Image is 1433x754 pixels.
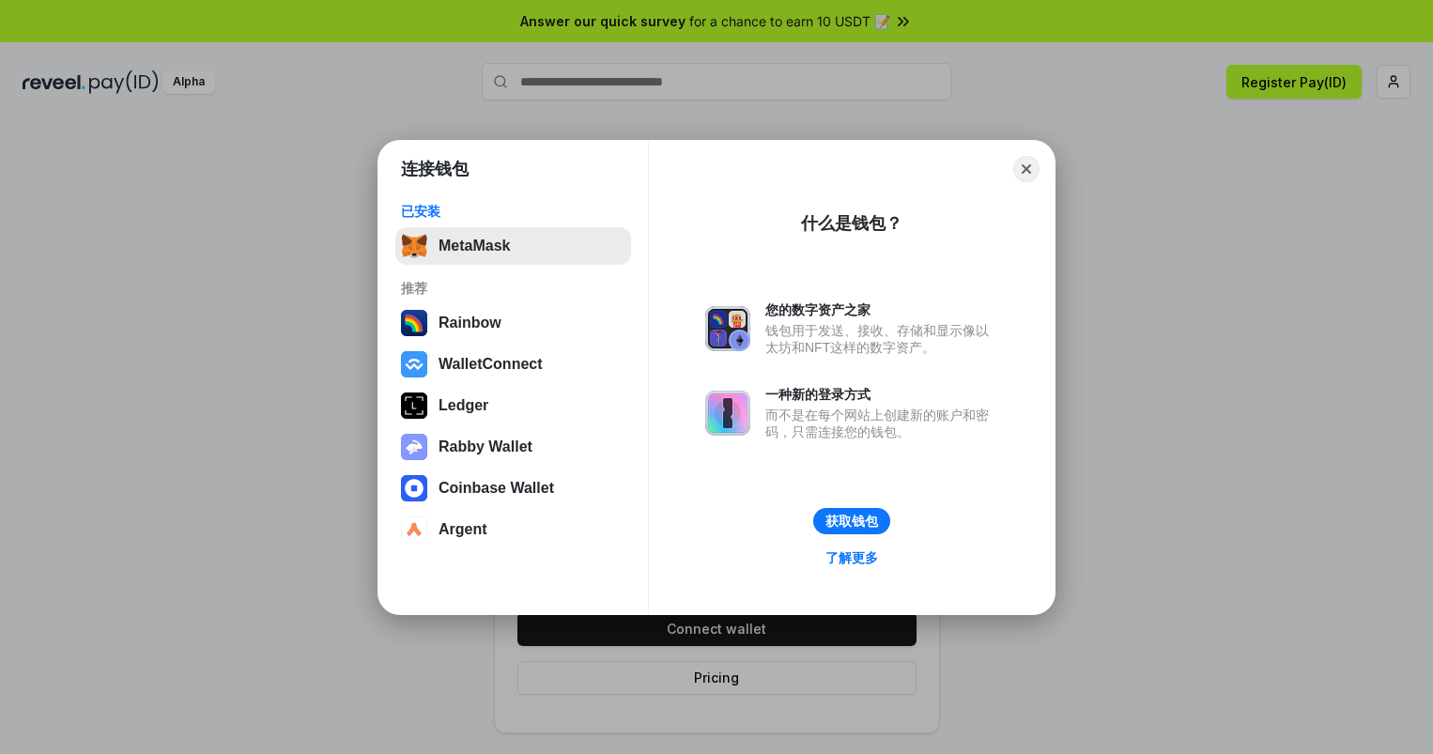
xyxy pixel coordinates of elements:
button: Rabby Wallet [395,428,631,466]
img: svg+xml,%3Csvg%20xmlns%3D%22http%3A%2F%2Fwww.w3.org%2F2000%2Fsvg%22%20width%3D%2228%22%20height%3... [401,392,427,419]
img: svg+xml,%3Csvg%20fill%3D%22none%22%20height%3D%2233%22%20viewBox%3D%220%200%2035%2033%22%20width%... [401,233,427,259]
img: svg+xml,%3Csvg%20width%3D%2228%22%20height%3D%2228%22%20viewBox%3D%220%200%2028%2028%22%20fill%3D... [401,516,427,543]
div: 推荐 [401,280,625,297]
img: svg+xml,%3Csvg%20xmlns%3D%22http%3A%2F%2Fwww.w3.org%2F2000%2Fsvg%22%20fill%3D%22none%22%20viewBox... [705,306,750,351]
div: WalletConnect [439,356,543,373]
div: Coinbase Wallet [439,480,554,497]
img: svg+xml,%3Csvg%20xmlns%3D%22http%3A%2F%2Fwww.w3.org%2F2000%2Fsvg%22%20fill%3D%22none%22%20viewBox... [401,434,427,460]
div: 了解更多 [825,549,878,566]
div: 一种新的登录方式 [765,386,998,403]
div: Ledger [439,397,488,414]
img: svg+xml,%3Csvg%20xmlns%3D%22http%3A%2F%2Fwww.w3.org%2F2000%2Fsvg%22%20fill%3D%22none%22%20viewBox... [705,391,750,436]
img: svg+xml,%3Csvg%20width%3D%2228%22%20height%3D%2228%22%20viewBox%3D%220%200%2028%2028%22%20fill%3D... [401,475,427,501]
div: Argent [439,521,487,538]
button: Close [1013,156,1040,182]
div: 什么是钱包？ [801,212,902,235]
button: Coinbase Wallet [395,469,631,507]
h1: 连接钱包 [401,158,469,180]
div: Rainbow [439,315,501,331]
div: Rabby Wallet [439,439,532,455]
img: svg+xml,%3Csvg%20width%3D%22120%22%20height%3D%22120%22%20viewBox%3D%220%200%20120%20120%22%20fil... [401,310,427,336]
button: WalletConnect [395,346,631,383]
div: 钱包用于发送、接收、存储和显示像以太坊和NFT这样的数字资产。 [765,322,998,356]
div: MetaMask [439,238,510,254]
div: 您的数字资产之家 [765,301,998,318]
div: 已安装 [401,203,625,220]
img: svg+xml,%3Csvg%20width%3D%2228%22%20height%3D%2228%22%20viewBox%3D%220%200%2028%2028%22%20fill%3D... [401,351,427,377]
button: MetaMask [395,227,631,265]
button: Ledger [395,387,631,424]
button: Rainbow [395,304,631,342]
div: 获取钱包 [825,513,878,530]
div: 而不是在每个网站上创建新的账户和密码，只需连接您的钱包。 [765,407,998,440]
button: 获取钱包 [813,508,890,534]
a: 了解更多 [814,546,889,570]
button: Argent [395,511,631,548]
